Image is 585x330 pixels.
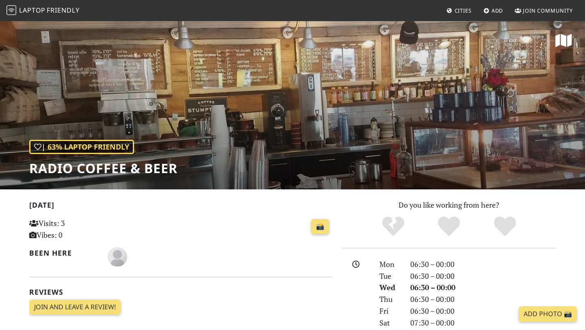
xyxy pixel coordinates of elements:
a: 📸 [311,219,329,234]
div: 06:30 – 00:00 [405,270,561,282]
div: Mon [375,258,405,270]
a: Add [480,3,507,18]
span: Add [492,7,503,14]
a: Add Photo 📸 [519,306,577,322]
div: | 63% Laptop Friendly [29,140,134,154]
span: Chelsie Drazan [108,251,127,261]
div: Sat [375,317,405,329]
h2: [DATE] [29,201,332,213]
div: 06:30 – 00:00 [405,305,561,317]
div: 06:30 – 00:00 [405,282,561,293]
img: blank-535327c66bd565773addf3077783bbfce4b00ec00e9fd257753287c682c7fa38.png [108,247,127,267]
h2: Reviews [29,288,332,296]
a: Join and leave a review! [29,300,121,315]
span: Cities [455,7,472,14]
div: 06:30 – 00:00 [405,293,561,305]
div: 07:30 – 00:00 [405,317,561,329]
a: Join Community [511,3,576,18]
a: Cities [443,3,475,18]
h1: Radio Coffee & Beer [29,161,178,176]
img: LaptopFriendly [6,5,16,15]
a: LaptopFriendly LaptopFriendly [6,4,80,18]
div: Wed [375,282,405,293]
span: Join Community [523,7,573,14]
div: No [365,215,421,238]
h2: Been here [29,249,98,257]
span: Friendly [47,6,79,15]
p: Do you like working from here? [342,199,556,211]
div: Definitely! [477,215,533,238]
span: Laptop [19,6,45,15]
div: Tue [375,270,405,282]
div: Yes [421,215,477,238]
div: 06:30 – 00:00 [405,258,561,270]
div: Fri [375,305,405,317]
p: Visits: 3 Vibes: 0 [29,217,124,241]
div: Thu [375,293,405,305]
